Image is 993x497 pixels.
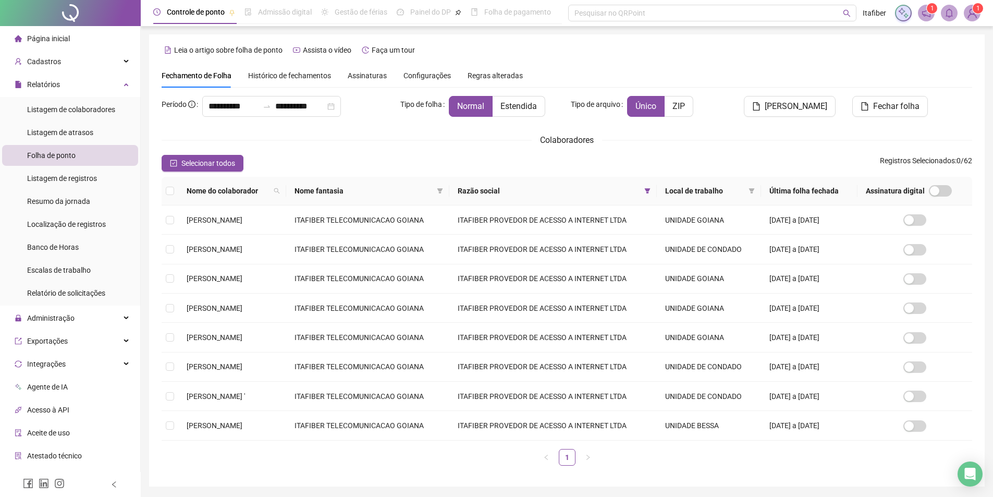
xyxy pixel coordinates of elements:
span: [PERSON_NAME] [187,216,242,224]
span: [PERSON_NAME] [187,421,242,430]
span: [PERSON_NAME] ' [187,392,245,401]
td: ITAFIBER PROVEDOR DE ACESSO A INTERNET LTDA [449,323,657,352]
td: ITAFIBER TELECOMUNICACAO GOIANA [286,264,449,294]
span: file-text [164,46,171,54]
td: [DATE] a [DATE] [761,323,857,352]
span: Atestado técnico [27,452,82,460]
span: Acesso à API [27,406,69,414]
td: ITAFIBER PROVEDOR DE ACESSO A INTERNET LTDA [449,294,657,323]
td: [DATE] a [DATE] [761,411,857,440]
span: pushpin [455,9,461,16]
span: Único [635,101,656,111]
button: Selecionar todos [162,155,243,172]
span: Folha de ponto [27,151,76,160]
span: 1 [976,5,980,12]
span: [PERSON_NAME] [187,333,242,342]
span: export [15,337,22,345]
td: ITAFIBER TELECOMUNICACAO GOIANA [286,353,449,382]
span: [PERSON_NAME] [187,362,242,371]
span: Configurações [403,72,451,79]
span: Listagem de registros [27,174,97,183]
span: Localização de registros [27,220,106,228]
li: 1 [559,449,575,466]
span: [PERSON_NAME] [187,245,242,253]
span: Exportações [27,337,68,345]
li: Próxima página [580,449,596,466]
div: Open Intercom Messenger [958,462,983,487]
span: facebook [23,478,33,489]
span: Relatório de solicitações [27,289,105,297]
span: sync [15,360,22,368]
td: [DATE] a [DATE] [761,294,857,323]
span: Período [162,100,187,108]
span: info-circle [188,101,195,108]
span: filter [644,188,651,194]
span: Itafiber [863,7,886,19]
td: UNIDADE DE CONDADO [657,382,761,411]
span: Faça um tour [372,46,415,54]
span: pushpin [229,9,235,16]
span: Colaboradores [540,135,594,145]
span: [PERSON_NAME] [765,100,827,113]
td: ITAFIBER TELECOMUNICACAO GOIANA [286,235,449,264]
span: file [752,102,761,111]
span: left [111,481,118,488]
span: [PERSON_NAME] [187,274,242,283]
span: file [15,81,22,88]
span: Aceite de uso [27,429,70,437]
span: file-done [244,8,252,16]
span: 1 [930,5,934,12]
td: ITAFIBER PROVEDOR DE ACESSO A INTERNET LTDA [449,235,657,264]
span: to [263,102,271,111]
span: Listagem de atrasos [27,128,93,137]
span: Nome fantasia [295,185,433,197]
span: Cadastros [27,57,61,66]
td: ITAFIBER PROVEDOR DE ACESSO A INTERNET LTDA [449,353,657,382]
th: Última folha fechada [761,177,857,205]
span: notification [922,8,931,18]
td: [DATE] a [DATE] [761,382,857,411]
span: Razão social [458,185,640,197]
span: : 0 / 62 [880,155,972,172]
span: Assista o vídeo [303,46,351,54]
td: ITAFIBER PROVEDOR DE ACESSO A INTERNET LTDA [449,411,657,440]
span: Integrações [27,360,66,368]
span: filter [437,188,443,194]
span: api [15,406,22,414]
span: lock [15,314,22,322]
td: UNIDADE DE CONDADO [657,353,761,382]
span: search [274,188,280,194]
span: youtube [293,46,300,54]
span: Controle de ponto [167,8,225,16]
td: ITAFIBER TELECOMUNICACAO GOIANA [286,294,449,323]
td: ITAFIBER TELECOMUNICACAO GOIANA [286,323,449,352]
span: Administração [27,314,75,322]
span: ZIP [672,101,685,111]
span: right [585,454,591,460]
span: Banco de Horas [27,243,79,251]
span: Estendida [500,101,537,111]
td: [DATE] a [DATE] [761,205,857,235]
span: Tipo de arquivo [571,99,620,110]
span: history [362,46,369,54]
td: ITAFIBER TELECOMUNICACAO GOIANA [286,205,449,235]
span: sun [321,8,328,16]
span: Folha de pagamento [484,8,551,16]
span: search [843,9,851,17]
span: Relatórios [27,80,60,89]
span: Leia o artigo sobre folha de ponto [174,46,283,54]
button: right [580,449,596,466]
span: solution [15,452,22,459]
td: UNIDADE GOIANA [657,294,761,323]
span: linkedin [39,478,49,489]
span: Página inicial [27,34,70,43]
button: [PERSON_NAME] [744,96,836,117]
span: home [15,35,22,42]
a: 1 [559,450,575,465]
span: audit [15,429,22,437]
span: user-add [15,58,22,65]
span: left [543,454,549,460]
span: dashboard [397,8,404,16]
td: UNIDADE BESSA [657,411,761,440]
img: sparkle-icon.fc2bf0ac1784a2077858766a79e2daf3.svg [898,7,909,19]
